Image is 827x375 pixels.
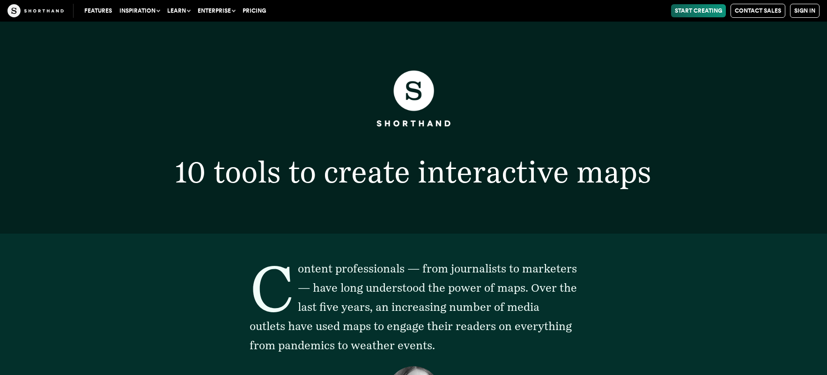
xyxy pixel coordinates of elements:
[194,4,239,17] button: Enterprise
[671,4,726,17] a: Start Creating
[7,4,64,17] img: The Craft
[250,262,577,352] span: Content professionals — from journalists to marketers — have long understood the power of maps. O...
[163,4,194,17] button: Learn
[81,4,116,17] a: Features
[116,4,163,17] button: Inspiration
[731,4,785,18] a: Contact Sales
[790,4,820,18] a: Sign in
[109,157,718,187] h1: 10 tools to create interactive maps
[239,4,270,17] a: Pricing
